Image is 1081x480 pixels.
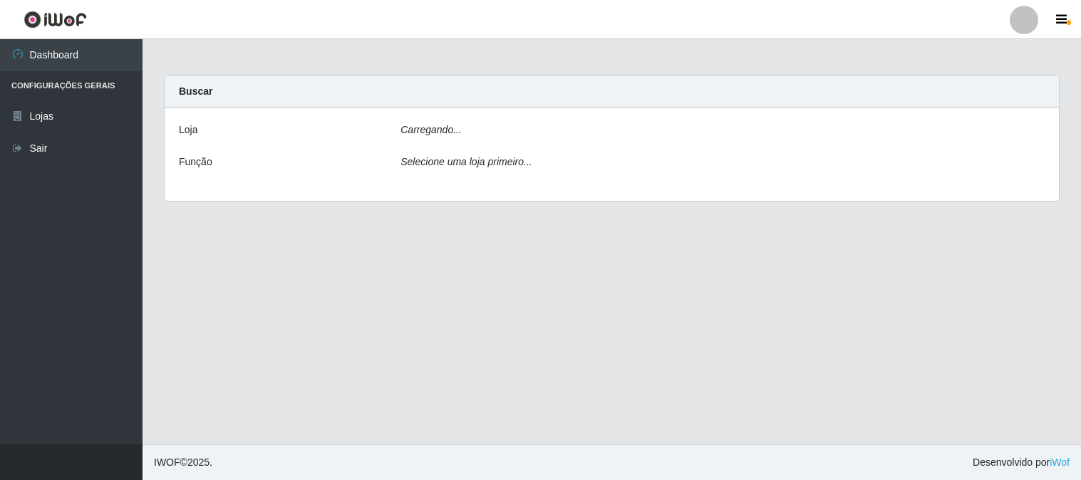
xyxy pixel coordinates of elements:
[973,455,1070,470] span: Desenvolvido por
[154,455,212,470] span: © 2025 .
[1050,456,1070,468] a: iWof
[154,456,180,468] span: IWOF
[179,85,212,97] strong: Buscar
[179,122,197,137] label: Loja
[400,124,462,135] i: Carregando...
[400,156,532,167] i: Selecione uma loja primeiro...
[179,155,212,169] label: Função
[24,11,87,28] img: CoreUI Logo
